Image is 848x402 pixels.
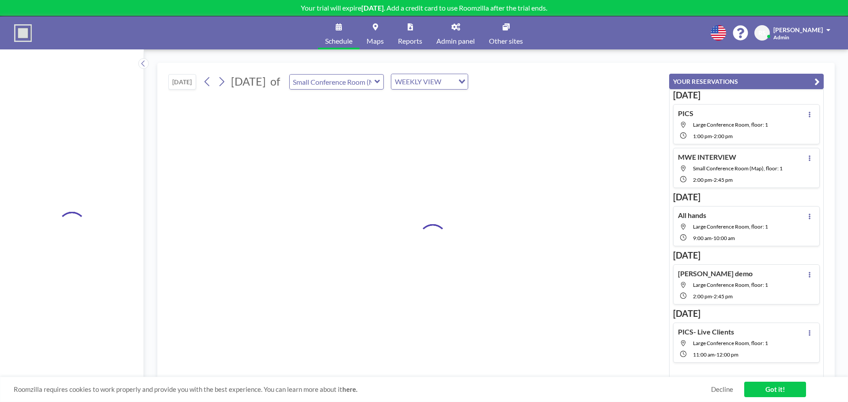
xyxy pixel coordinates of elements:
[758,29,766,37] span: RS
[713,235,735,241] span: 10:00 AM
[391,16,429,49] a: Reports
[711,385,733,394] a: Decline
[693,133,712,139] span: 1:00 PM
[678,327,734,336] h4: PICS- Live Clients
[678,153,736,162] h4: MWE INTERVIEW
[444,76,453,87] input: Search for option
[678,109,693,118] h4: PICS
[393,76,443,87] span: WEEKLY VIEW
[270,75,280,88] span: of
[231,75,266,88] span: [DATE]
[693,282,768,288] span: Large Conference Room, floor: 1
[673,90,820,101] h3: [DATE]
[678,269,753,278] h4: [PERSON_NAME] demo
[673,250,820,261] h3: [DATE]
[693,177,712,183] span: 2:00 PM
[398,38,422,45] span: Reports
[693,340,768,346] span: Large Conference Room, floor: 1
[714,133,733,139] span: 2:00 PM
[693,293,712,300] span: 2:00 PM
[716,351,738,358] span: 12:00 PM
[290,75,375,89] input: Small Conference Room (Map)
[342,385,357,393] a: here.
[693,235,712,241] span: 9:00 AM
[482,16,530,49] a: Other sites
[14,24,32,42] img: organization-logo
[673,308,820,319] h3: [DATE]
[712,293,714,300] span: -
[361,4,384,12] b: [DATE]
[714,293,733,300] span: 2:45 PM
[318,16,360,49] a: Schedule
[669,74,824,89] button: YOUR RESERVATIONS
[714,177,733,183] span: 2:45 PM
[715,351,716,358] span: -
[693,223,768,230] span: Large Conference Room, floor: 1
[367,38,384,45] span: Maps
[14,385,711,394] span: Roomzilla requires cookies to work properly and provide you with the best experience. You can lea...
[712,177,714,183] span: -
[693,121,768,128] span: Large Conference Room, floor: 1
[678,211,706,220] h4: All hands
[360,16,391,49] a: Maps
[693,165,783,172] span: Small Conference Room (Map), floor: 1
[744,382,806,397] a: Got it!
[712,133,714,139] span: -
[693,351,715,358] span: 11:00 AM
[436,38,475,45] span: Admin panel
[773,34,789,41] span: Admin
[489,38,523,45] span: Other sites
[673,192,820,203] h3: [DATE]
[429,16,482,49] a: Admin panel
[325,38,352,45] span: Schedule
[712,235,713,241] span: -
[168,74,196,90] button: [DATE]
[773,26,823,34] span: [PERSON_NAME]
[391,74,468,89] div: Search for option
